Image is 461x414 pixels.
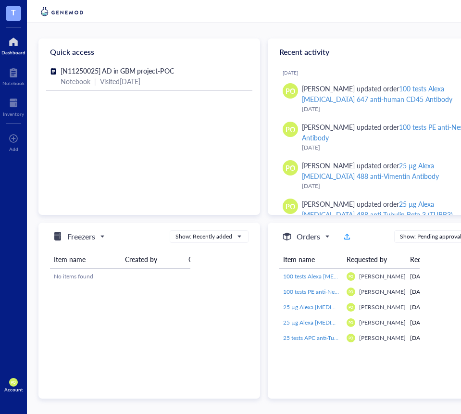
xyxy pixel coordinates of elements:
a: 100 tests PE anti-Nestin Antibody [283,288,339,296]
span: PO [286,124,295,135]
a: 25 µg Alexa [MEDICAL_DATA] 488 anti-Tubulin Beta 3 (TUBB3) Antibody [283,318,339,327]
span: 25 tests APC anti-Tubulin β 3 (TUBB3) Antibody [283,334,405,342]
span: 25 µg Alexa [MEDICAL_DATA] 488 anti-Vimentin Antibody [283,303,434,311]
span: [N11250025] AD in GBM project-POC [61,66,174,75]
div: | [94,76,96,87]
h5: Orders [297,231,320,242]
span: PO [349,320,353,325]
a: 100 tests Alexa [MEDICAL_DATA] 647 anti-human CD45 Antibody [283,272,339,281]
span: PO [349,336,353,340]
span: [PERSON_NAME] [359,272,406,280]
div: [DATE] [410,334,458,342]
h5: Freezers [67,231,95,242]
div: [DATE] [410,272,458,281]
div: Show: Recently added [175,232,232,241]
div: Account [4,387,23,392]
span: [PERSON_NAME] [359,303,406,311]
div: [DATE] [410,318,458,327]
span: T [11,6,16,18]
a: Inventory [3,96,24,117]
div: Notebook [61,76,90,87]
a: Dashboard [1,34,25,55]
th: Item name [279,251,343,268]
th: Item name [50,251,121,268]
th: Created on [185,251,240,268]
a: 25 µg Alexa [MEDICAL_DATA] 488 anti-Vimentin Antibody [283,303,339,312]
span: 100 tests Alexa [MEDICAL_DATA] 647 anti-human CD45 Antibody [283,272,453,280]
span: 100 tests PE anti-Nestin Antibody [283,288,369,296]
span: PO [11,380,16,385]
span: PO [286,163,295,173]
div: Visited [DATE] [100,76,140,87]
a: Notebook [2,65,25,86]
img: genemod-logo [38,6,86,17]
a: 25 tests APC anti-Tubulin β 3 (TUBB3) Antibody [283,334,339,342]
div: Inventory [3,111,24,117]
span: [PERSON_NAME] [359,318,406,326]
div: [DATE] [410,303,458,312]
div: Dashboard [1,50,25,55]
div: Notebook [2,80,25,86]
div: Quick access [38,38,260,65]
th: Created by [121,251,185,268]
span: PO [286,86,295,96]
div: No items found [54,272,237,281]
th: Requested by [343,251,406,268]
span: PO [349,289,353,294]
span: PO [349,274,353,278]
span: [PERSON_NAME] [359,334,406,342]
div: Add [9,146,18,152]
div: [DATE] [410,288,458,296]
span: [PERSON_NAME] [359,288,406,296]
span: PO [349,305,353,309]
